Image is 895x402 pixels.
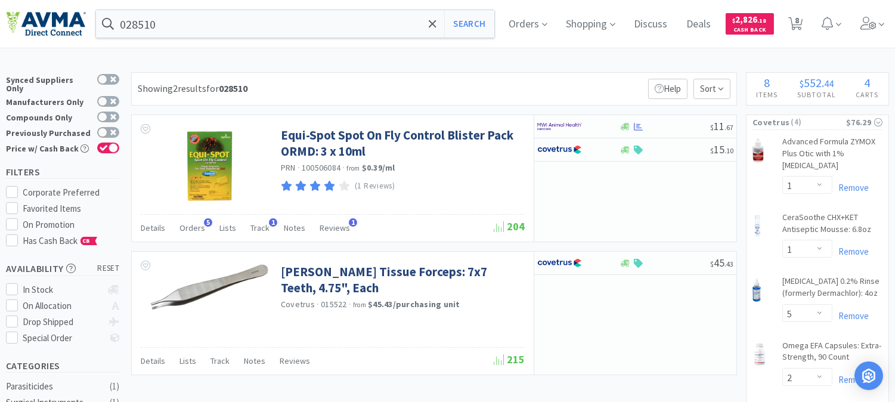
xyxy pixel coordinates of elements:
a: $2,826.18Cash Back [726,8,774,40]
div: . [788,77,846,89]
span: ( 4 ) [789,116,846,128]
span: $ [710,123,714,132]
div: Special Order [23,331,103,345]
a: [PERSON_NAME] Tissue Forceps: 7x7 Teeth, 4.75", Each [281,264,522,296]
p: Help [648,79,687,99]
span: . 43 [724,259,733,268]
span: . 18 [758,17,767,24]
a: Equi-Spot Spot On Fly Control Blister Pack ORMD: 3 x 10ml [281,127,522,160]
div: On Allocation [23,299,103,313]
span: Sort [693,79,730,99]
span: Notes [284,222,305,233]
strong: $45.43 / purchasing unit [368,299,460,310]
span: 015522 [321,299,347,310]
span: $ [733,17,736,24]
div: Parasiticides [6,379,103,394]
span: 4 [865,75,871,90]
span: Reviews [320,222,350,233]
div: Price w/ Cash Back [6,143,91,153]
a: Discuss [630,19,673,30]
span: 44 [825,78,834,89]
span: Lists [219,222,236,233]
span: · [317,299,319,310]
a: Remove [832,310,869,321]
span: $ [710,146,714,155]
a: PRN [281,162,296,173]
img: 178ba1d8cd1843d3920f32823816c1bf_34505.png [752,138,764,162]
div: In Stock [23,283,103,297]
span: Details [141,355,165,366]
span: reset [98,262,120,275]
strong: $0.39 / ml [362,162,395,173]
img: 77fca1acd8b6420a9015268ca798ef17_1.png [537,254,582,272]
span: · [342,162,345,173]
span: · [298,162,300,173]
p: (1 Reviews) [355,180,395,193]
a: Deals [682,19,716,30]
span: 45 [710,256,733,270]
span: Track [250,222,270,233]
div: Compounds Only [6,112,91,122]
span: for [206,82,247,94]
div: Corporate Preferred [23,185,120,200]
div: Previously Purchased [6,127,91,137]
div: Manufacturers Only [6,96,91,106]
img: e4e33dab9f054f5782a47901c742baa9_102.png [6,11,86,36]
span: Lists [179,355,196,366]
h4: Items [747,89,788,100]
a: Remove [832,374,869,385]
div: On Promotion [23,218,120,232]
span: 2,826 [733,14,767,25]
span: 100506084 [302,162,340,173]
img: b1f02c2b6c06457b8660f8fd9cbbe6fb_27393.png [752,342,767,366]
span: 5 [204,218,212,227]
span: CB [81,237,93,245]
h5: Availability [6,262,119,276]
a: Omega EFA Capsules: Extra-Strength, 90 Count [782,340,882,368]
span: . 67 [724,123,733,132]
button: Search [444,10,494,38]
span: 204 [494,219,525,233]
span: Has Cash Back [23,235,98,246]
div: Synced Suppliers Only [6,74,91,92]
span: 8 [764,75,770,90]
input: Search by item, sku, manufacturer, ingredient, size... [96,10,494,38]
span: 11 [710,119,733,133]
span: . 10 [724,146,733,155]
a: Advanced Formula ZYMOX Plus Otic with 1% [MEDICAL_DATA] [782,136,882,176]
span: 1 [349,218,357,227]
span: Covetrus [752,116,789,129]
div: Showing 2 results [138,81,247,97]
span: 215 [494,352,525,366]
div: Favorited Items [23,202,120,216]
div: ( 1 ) [110,379,119,394]
span: from [353,301,366,309]
img: f6b2451649754179b5b4e0c70c3f7cb0_2.png [537,117,582,135]
img: 77fca1acd8b6420a9015268ca798ef17_1.png [537,141,582,159]
a: 8 [783,20,808,31]
a: [MEDICAL_DATA] 0.2% Rinse (formerly Dermachlor): 4oz [782,276,882,304]
span: from [347,164,360,172]
img: 88e1e20644514f3e92e51644ddeffc96_57559.jpeg [171,127,248,205]
span: 552 [804,75,822,90]
span: Track [210,355,230,366]
a: Remove [832,246,869,257]
h5: Filters [6,165,119,179]
span: · [349,299,351,310]
span: $ [800,78,804,89]
span: Details [141,222,165,233]
span: Cash Back [733,27,767,35]
div: Drop Shipped [23,315,103,329]
strong: 028510 [219,82,247,94]
span: Notes [244,355,265,366]
h5: Categories [6,359,119,373]
span: 1 [269,218,277,227]
span: $ [710,259,714,268]
img: 2142abddd5b24bde87a97e01da9e6274_370966.png [752,278,761,302]
div: $76.29 [846,116,882,129]
img: 21483bc185354a7b9493ca29c08f6eb8_551533.png [150,264,269,311]
span: Reviews [280,355,310,366]
a: CeraSoothe CHX+KET Antiseptic Mousse: 6.8oz [782,212,882,240]
span: 15 [710,143,733,156]
a: Covetrus [281,299,315,310]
